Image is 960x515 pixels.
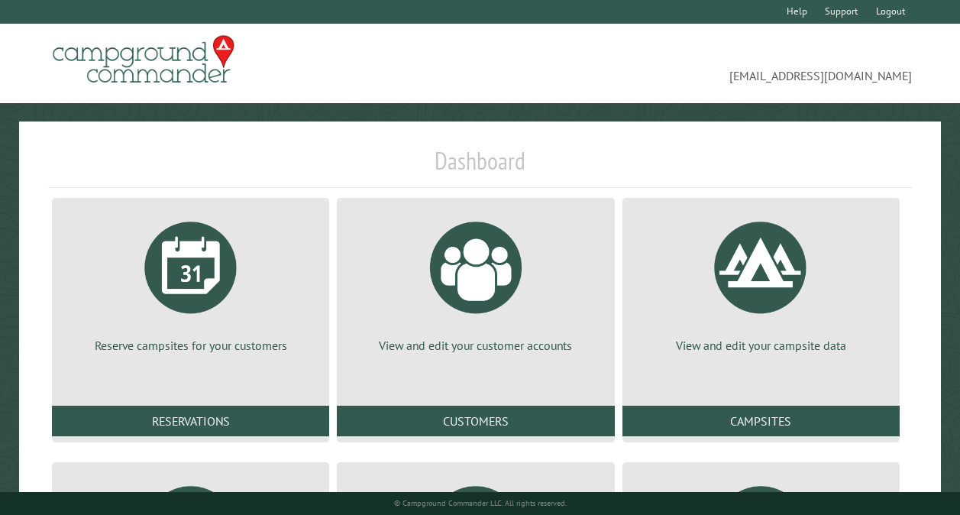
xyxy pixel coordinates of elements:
[337,406,614,436] a: Customers
[622,406,900,436] a: Campsites
[394,498,567,508] small: © Campground Commander LLC. All rights reserved.
[48,30,239,89] img: Campground Commander
[641,337,881,354] p: View and edit your campsite data
[52,406,329,436] a: Reservations
[48,146,912,188] h1: Dashboard
[70,337,311,354] p: Reserve campsites for your customers
[355,337,596,354] p: View and edit your customer accounts
[480,42,913,85] span: [EMAIL_ADDRESS][DOMAIN_NAME]
[641,210,881,354] a: View and edit your campsite data
[70,210,311,354] a: Reserve campsites for your customers
[355,210,596,354] a: View and edit your customer accounts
